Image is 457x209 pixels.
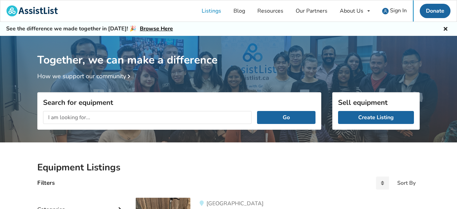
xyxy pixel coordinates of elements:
a: Donate [420,4,451,18]
input: I am looking for... [43,111,252,124]
a: user icon Sign In [376,0,413,22]
h5: See the difference we made together in [DATE]! 🎉 [6,25,173,32]
button: Go [257,111,315,124]
a: Our Partners [290,0,334,22]
h4: Filters [37,179,55,187]
a: Listings [196,0,227,22]
a: Browse Here [140,25,173,32]
img: assistlist-logo [6,5,58,16]
img: user icon [382,8,389,14]
a: Blog [227,0,251,22]
span: Sign In [390,7,407,14]
h3: Search for equipment [43,98,315,107]
h1: Together, we can make a difference [37,36,420,67]
a: Create Listing [338,111,414,124]
a: How we support our community [37,72,133,80]
div: About Us [340,8,363,14]
h2: Equipment Listings [37,162,420,173]
span: [GEOGRAPHIC_DATA] [206,200,264,207]
a: Resources [251,0,290,22]
h3: Sell equipment [338,98,414,107]
div: Sort By [397,180,416,186]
